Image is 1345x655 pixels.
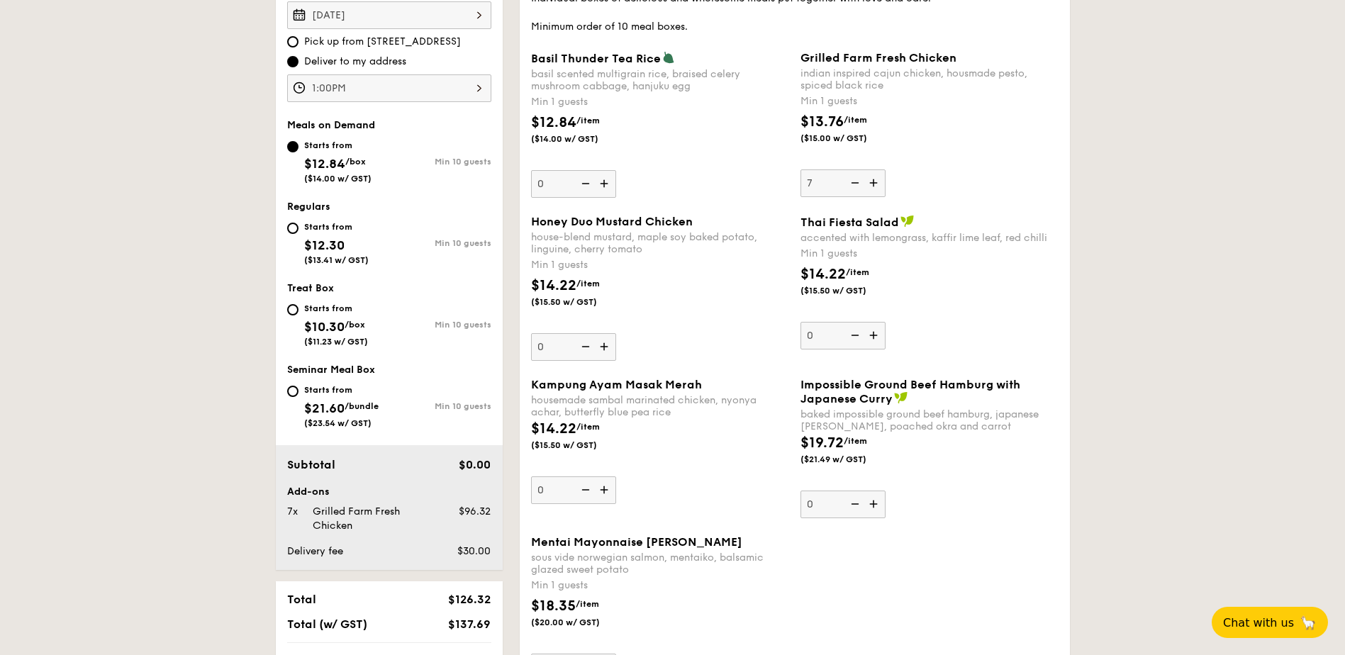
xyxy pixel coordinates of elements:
input: Grilled Farm Fresh Chickenindian inspired cajun chicken, housmade pesto, spiced black riceMin 1 g... [800,169,886,197]
span: Chat with us [1223,616,1294,629]
span: Pick up from [STREET_ADDRESS] [304,35,461,49]
span: Deliver to my address [304,55,406,69]
span: /item [576,279,600,289]
span: $30.00 [457,545,491,557]
input: Impossible Ground Beef Hamburg with Japanese Currybaked impossible ground beef hamburg, japanese ... [800,491,886,518]
span: Grilled Farm Fresh Chicken [800,51,956,65]
input: Starts from$10.30/box($11.23 w/ GST)Min 10 guests [287,304,298,315]
div: Min 10 guests [389,320,491,330]
input: Pick up from [STREET_ADDRESS] [287,36,298,47]
span: $14.22 [531,420,576,437]
span: ($14.00 w/ GST) [531,133,627,145]
div: accented with lemongrass, kaffir lime leaf, red chilli [800,232,1059,244]
span: Regulars [287,201,330,213]
span: /item [576,599,599,609]
span: /item [576,422,600,432]
img: icon-add.58712e84.svg [595,170,616,197]
button: Chat with us🦙 [1212,607,1328,638]
input: Deliver to my address [287,56,298,67]
span: $126.32 [448,593,491,606]
span: ($13.41 w/ GST) [304,255,369,265]
span: Impossible Ground Beef Hamburg with Japanese Curry [800,378,1020,405]
span: $14.22 [800,266,846,283]
input: Event time [287,74,491,102]
span: /box [345,157,366,167]
span: Mentai Mayonnaise [PERSON_NAME] [531,535,742,549]
input: Kampung Ayam Masak Merahhousemade sambal marinated chicken, nyonya achar, butterfly blue pea rice... [531,476,616,504]
div: Starts from [304,384,379,396]
span: 🦙 [1300,615,1317,631]
input: Honey Duo Mustard Chickenhouse-blend mustard, maple soy baked potato, linguine, cherry tomatoMin ... [531,333,616,361]
div: Min 1 guests [531,578,789,593]
span: $13.76 [800,113,844,130]
span: ($14.00 w/ GST) [304,174,372,184]
span: Kampung Ayam Masak Merah [531,378,702,391]
span: $12.84 [531,114,576,131]
span: Honey Duo Mustard Chicken [531,215,693,228]
input: Starts from$21.60/bundle($23.54 w/ GST)Min 10 guests [287,386,298,397]
span: $0.00 [459,458,491,471]
div: Min 1 guests [531,258,789,272]
div: Min 10 guests [389,401,491,411]
div: house-blend mustard, maple soy baked potato, linguine, cherry tomato [531,231,789,255]
span: Delivery fee [287,545,343,557]
div: Min 1 guests [531,95,789,109]
img: icon-vegan.f8ff3823.svg [900,215,915,228]
div: Starts from [304,140,372,151]
span: Basil Thunder Tea Rice [531,52,661,65]
span: ($20.00 w/ GST) [531,617,627,628]
img: icon-add.58712e84.svg [864,322,886,349]
span: $96.32 [459,505,491,517]
span: Treat Box [287,282,334,294]
div: Grilled Farm Fresh Chicken [307,505,436,533]
span: $137.69 [448,617,491,631]
span: ($15.50 w/ GST) [531,440,627,451]
div: housemade sambal marinated chicken, nyonya achar, butterfly blue pea rice [531,394,789,418]
span: ($11.23 w/ GST) [304,337,368,347]
img: icon-add.58712e84.svg [864,169,886,196]
img: icon-add.58712e84.svg [864,491,886,517]
span: ($15.50 w/ GST) [800,285,897,296]
span: $14.22 [531,277,576,294]
div: Min 1 guests [800,247,1059,261]
span: /item [846,267,869,277]
div: basil scented multigrain rice, braised celery mushroom cabbage, hanjuku egg [531,68,789,92]
img: icon-reduce.1d2dbef1.svg [843,491,864,517]
span: Subtotal [287,458,335,471]
span: Total [287,593,316,606]
div: sous vide norwegian salmon, mentaiko, balsamic glazed sweet potato [531,552,789,576]
div: Add-ons [287,485,491,499]
img: icon-add.58712e84.svg [595,476,616,503]
div: Starts from [304,221,369,233]
img: icon-reduce.1d2dbef1.svg [843,169,864,196]
span: $19.72 [800,435,844,452]
span: ($15.50 w/ GST) [531,296,627,308]
span: /bundle [345,401,379,411]
span: /item [576,116,600,125]
span: ($21.49 w/ GST) [800,454,897,465]
span: $12.84 [304,156,345,172]
span: Thai Fiesta Salad [800,215,899,229]
div: baked impossible ground beef hamburg, japanese [PERSON_NAME], poached okra and carrot [800,408,1059,432]
div: Starts from [304,303,368,314]
span: /item [844,436,867,446]
span: /box [345,320,365,330]
div: Min 10 guests [389,238,491,248]
span: $21.60 [304,401,345,416]
img: icon-reduce.1d2dbef1.svg [574,476,595,503]
img: icon-vegetarian.fe4039eb.svg [662,51,675,64]
span: ($15.00 w/ GST) [800,133,897,144]
input: Thai Fiesta Saladaccented with lemongrass, kaffir lime leaf, red chilliMin 1 guests$14.22/item($1... [800,322,886,349]
span: ($23.54 w/ GST) [304,418,372,428]
div: Min 10 guests [389,157,491,167]
div: indian inspired cajun chicken, housmade pesto, spiced black rice [800,67,1059,91]
span: $12.30 [304,237,345,253]
span: /item [844,115,867,125]
span: Seminar Meal Box [287,364,375,376]
div: Min 1 guests [800,94,1059,108]
span: Total (w/ GST) [287,617,367,631]
input: Starts from$12.84/box($14.00 w/ GST)Min 10 guests [287,141,298,152]
div: 7x [281,505,307,519]
input: Starts from$12.30($13.41 w/ GST)Min 10 guests [287,223,298,234]
img: icon-reduce.1d2dbef1.svg [843,322,864,349]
